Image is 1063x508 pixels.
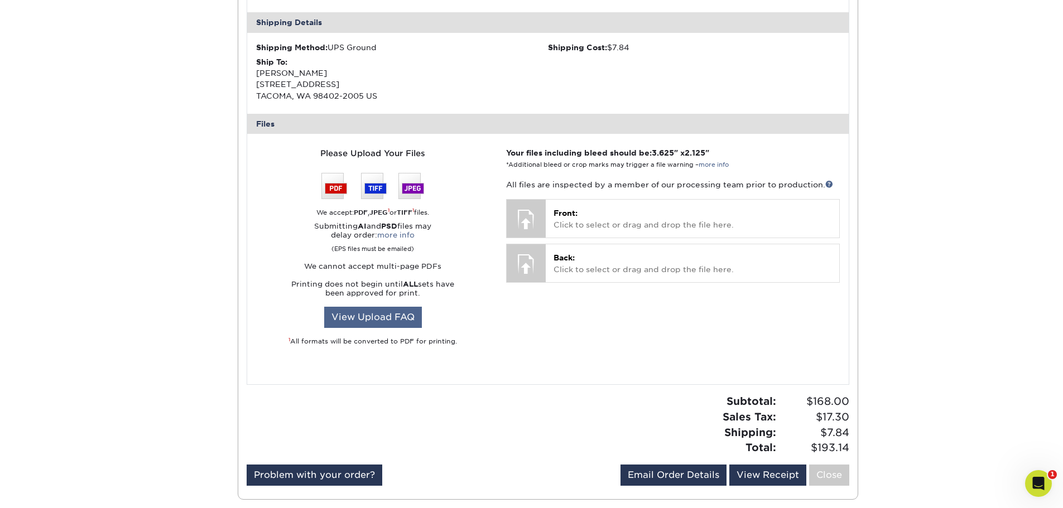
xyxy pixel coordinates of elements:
p: All files are inspected by a member of our processing team prior to production. [506,179,839,190]
sup: 1 [388,207,389,213]
div: Shipping Details [247,12,849,32]
span: 1 [1048,470,1057,479]
span: $7.84 [780,425,849,441]
p: Printing does not begin until sets have been approved for print. [256,280,489,298]
strong: Shipping: [724,426,776,438]
div: We accept: , or files. [256,208,489,217]
span: Front: [554,209,578,217]
strong: Total: [745,441,776,453]
p: Click to select or drag and drop the file here. [554,252,831,275]
a: View Upload FAQ [324,307,422,328]
strong: Shipping Cost: [548,43,607,52]
strong: ALL [403,280,418,288]
div: All formats will be converted to PDF for printing. [256,337,489,346]
a: View Receipt [729,465,806,486]
strong: Ship To: [256,57,287,66]
div: Please Upload Your Files [256,147,489,159]
strong: Subtotal: [727,395,776,407]
span: $17.30 [780,409,849,425]
iframe: Intercom live chat [1025,470,1052,497]
sup: 1 [412,207,414,213]
span: Back: [554,253,575,262]
p: We cannot accept multi-page PDFs [256,262,489,271]
strong: Sales Tax: [723,410,776,423]
small: *Additional bleed or crop marks may trigger a file warning – [506,161,729,168]
a: Close [809,465,849,486]
div: $7.84 [548,42,840,53]
strong: Shipping Method: [256,43,328,52]
span: $193.14 [780,440,849,456]
p: Submitting and files may delay order: [256,222,489,253]
a: Email Order Details [621,465,727,486]
p: Click to select or drag and drop the file here. [554,207,831,230]
strong: AI [358,222,367,230]
a: more info [699,161,729,168]
span: 2.125 [685,148,705,157]
strong: PDF [354,209,368,216]
strong: TIFF [397,209,412,216]
strong: Your files including bleed should be: " x " [506,148,709,157]
strong: JPEG [369,209,388,216]
img: We accept: PSD, TIFF, or JPEG (JPG) [321,173,424,199]
strong: PSD [381,222,397,230]
div: Files [247,114,849,134]
a: Problem with your order? [247,465,382,486]
span: 3.625 [652,148,674,157]
small: (EPS files must be emailed) [331,240,414,253]
a: more info [377,231,415,239]
span: $168.00 [780,394,849,409]
div: [PERSON_NAME] [STREET_ADDRESS] TACOMA, WA 98402-2005 US [256,56,548,102]
sup: 1 [288,337,290,342]
div: UPS Ground [256,42,548,53]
